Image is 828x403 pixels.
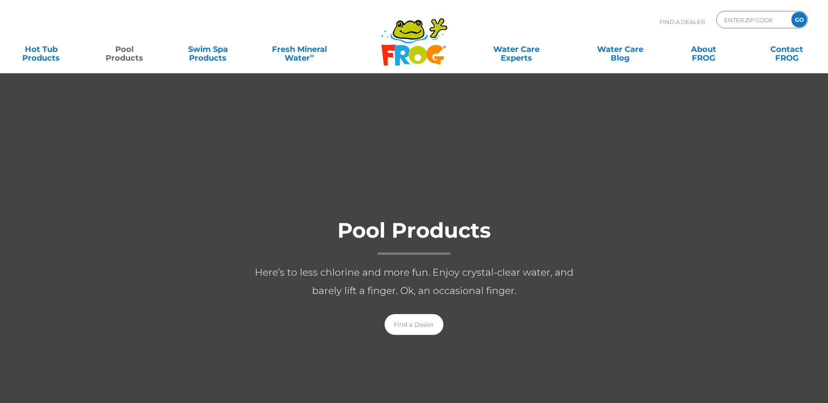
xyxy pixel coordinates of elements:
a: Find a Dealer [385,314,443,335]
h1: Pool Products [240,219,589,255]
p: Find A Dealer [660,11,705,33]
a: Fresh MineralWater∞ [259,41,340,58]
a: PoolProducts [92,41,157,58]
input: GO [791,12,807,27]
a: Swim SpaProducts [175,41,240,58]
p: Here’s to less chlorine and more fun. Enjoy crystal-clear water, and barely lift a finger. Ok, an... [240,263,589,300]
a: Water CareBlog [588,41,653,58]
a: AboutFROG [671,41,736,58]
input: Zip Code Form [723,14,782,26]
a: ContactFROG [754,41,819,58]
a: Hot TubProducts [9,41,74,58]
sup: ∞ [310,52,314,59]
a: Water CareExperts [464,41,569,58]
